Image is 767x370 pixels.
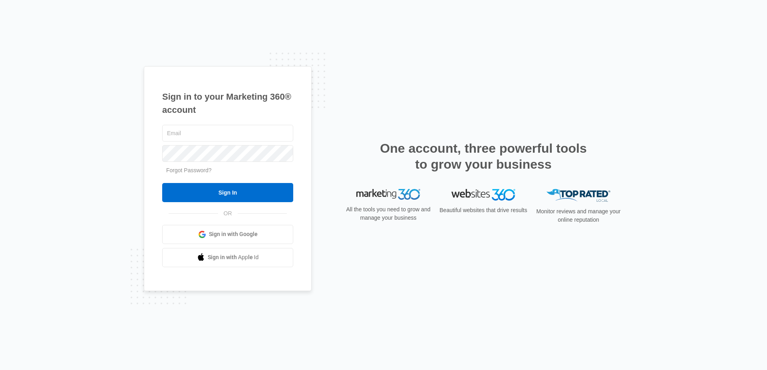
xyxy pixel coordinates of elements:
[534,207,623,224] p: Monitor reviews and manage your online reputation
[209,230,258,238] span: Sign in with Google
[356,189,420,200] img: Marketing 360
[218,209,238,218] span: OR
[546,189,610,202] img: Top Rated Local
[439,206,528,215] p: Beautiful websites that drive results
[162,125,293,142] input: Email
[451,189,515,201] img: Websites 360
[162,90,293,116] h1: Sign in to your Marketing 360® account
[378,140,589,172] h2: One account, three powerful tools to grow your business
[344,205,433,222] p: All the tools you need to grow and manage your business
[166,167,212,173] a: Forgot Password?
[208,253,259,262] span: Sign in with Apple Id
[162,248,293,267] a: Sign in with Apple Id
[162,225,293,244] a: Sign in with Google
[162,183,293,202] input: Sign In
